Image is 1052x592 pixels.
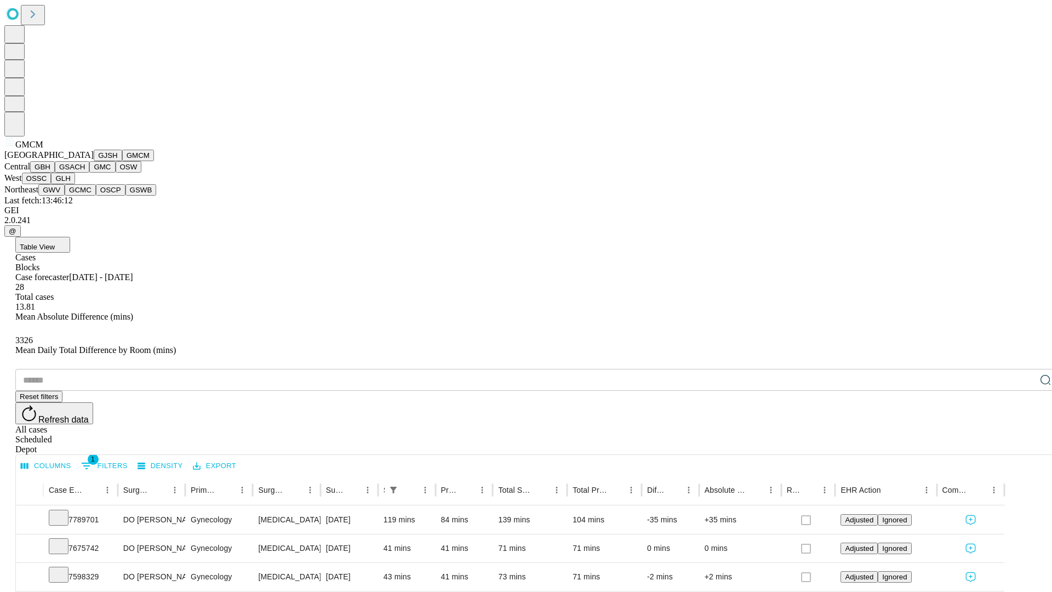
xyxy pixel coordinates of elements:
div: -2 mins [647,563,694,591]
span: Adjusted [845,544,873,553]
div: Surgeon Name [123,486,151,494]
button: Show filters [386,482,401,498]
div: 7675742 [49,534,112,562]
div: DO [PERSON_NAME] [PERSON_NAME] [123,563,180,591]
div: 84 mins [441,506,488,534]
button: Sort [534,482,549,498]
button: Sort [152,482,167,498]
button: Sort [402,482,418,498]
div: Total Scheduled Duration [498,486,533,494]
div: 7598329 [49,563,112,591]
div: 1 active filter [386,482,401,498]
div: EHR Action [841,486,881,494]
div: 71 mins [573,534,636,562]
button: Expand [21,568,38,587]
button: Density [135,458,186,475]
div: Case Epic Id [49,486,83,494]
button: Menu [986,482,1002,498]
span: 3326 [15,335,33,345]
span: Total cases [15,292,54,301]
div: Predicted In Room Duration [441,486,459,494]
button: Sort [882,482,897,498]
div: Surgery Date [326,486,344,494]
button: Sort [84,482,100,498]
div: DO [PERSON_NAME] [PERSON_NAME] [123,534,180,562]
span: Refresh data [38,415,89,424]
span: [DATE] - [DATE] [69,272,133,282]
button: GMCM [122,150,154,161]
span: Central [4,162,30,171]
div: Difference [647,486,665,494]
button: Refresh data [15,402,93,424]
button: Menu [681,482,696,498]
button: Sort [459,482,474,498]
div: 43 mins [384,563,430,591]
span: 1 [88,454,99,465]
div: [MEDICAL_DATA] WITH [MEDICAL_DATA] AND/OR [MEDICAL_DATA] WITH OR WITHOUT D\T\C [258,534,315,562]
div: 71 mins [498,534,562,562]
div: GEI [4,206,1048,215]
div: [DATE] [326,534,373,562]
button: GCMC [65,184,96,196]
span: Last fetch: 13:46:12 [4,196,73,205]
button: GMC [89,161,115,173]
div: 41 mins [441,563,488,591]
div: 0 mins [647,534,694,562]
button: GSACH [55,161,89,173]
button: Show filters [78,457,130,475]
span: Ignored [882,544,907,553]
div: Absolute Difference [705,486,747,494]
button: Menu [302,482,318,498]
button: OSSC [22,173,52,184]
button: Menu [474,482,490,498]
button: Menu [360,482,375,498]
span: Table View [20,243,55,251]
div: Comments [942,486,970,494]
button: GWV [38,184,65,196]
button: Ignored [878,543,911,554]
div: 71 mins [573,563,636,591]
div: [MEDICAL_DATA] DIAGNOSTIC [258,506,315,534]
button: Ignored [878,571,911,583]
div: 41 mins [441,534,488,562]
div: 41 mins [384,534,430,562]
div: 139 mins [498,506,562,534]
span: Ignored [882,516,907,524]
div: -35 mins [647,506,694,534]
button: GBH [30,161,55,173]
span: Reset filters [20,392,58,401]
div: DO [PERSON_NAME] [PERSON_NAME] [123,506,180,534]
div: Resolved in EHR [787,486,801,494]
div: Scheduled In Room Duration [384,486,385,494]
span: Mean Absolute Difference (mins) [15,312,133,321]
span: West [4,173,22,183]
button: Menu [919,482,934,498]
div: [MEDICAL_DATA] WITH [MEDICAL_DATA] AND/OR [MEDICAL_DATA] WITH OR WITHOUT D&C [258,563,315,591]
button: GLH [51,173,75,184]
button: Sort [666,482,681,498]
span: Ignored [882,573,907,581]
div: Total Predicted Duration [573,486,607,494]
button: Reset filters [15,391,62,402]
button: Adjusted [841,571,878,583]
button: Sort [219,482,235,498]
div: Gynecology [191,563,247,591]
div: Gynecology [191,534,247,562]
button: Sort [287,482,302,498]
button: Menu [763,482,779,498]
button: Menu [100,482,115,498]
button: Select columns [18,458,74,475]
button: Menu [624,482,639,498]
button: Adjusted [841,543,878,554]
span: GMCM [15,140,43,149]
div: 73 mins [498,563,562,591]
button: Table View [15,237,70,253]
span: Northeast [4,185,38,194]
button: Expand [21,539,38,559]
button: Sort [608,482,624,498]
div: +2 mins [705,563,776,591]
button: GSWB [125,184,157,196]
div: 0 mins [705,534,776,562]
button: OSCP [96,184,125,196]
div: [DATE] [326,506,373,534]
